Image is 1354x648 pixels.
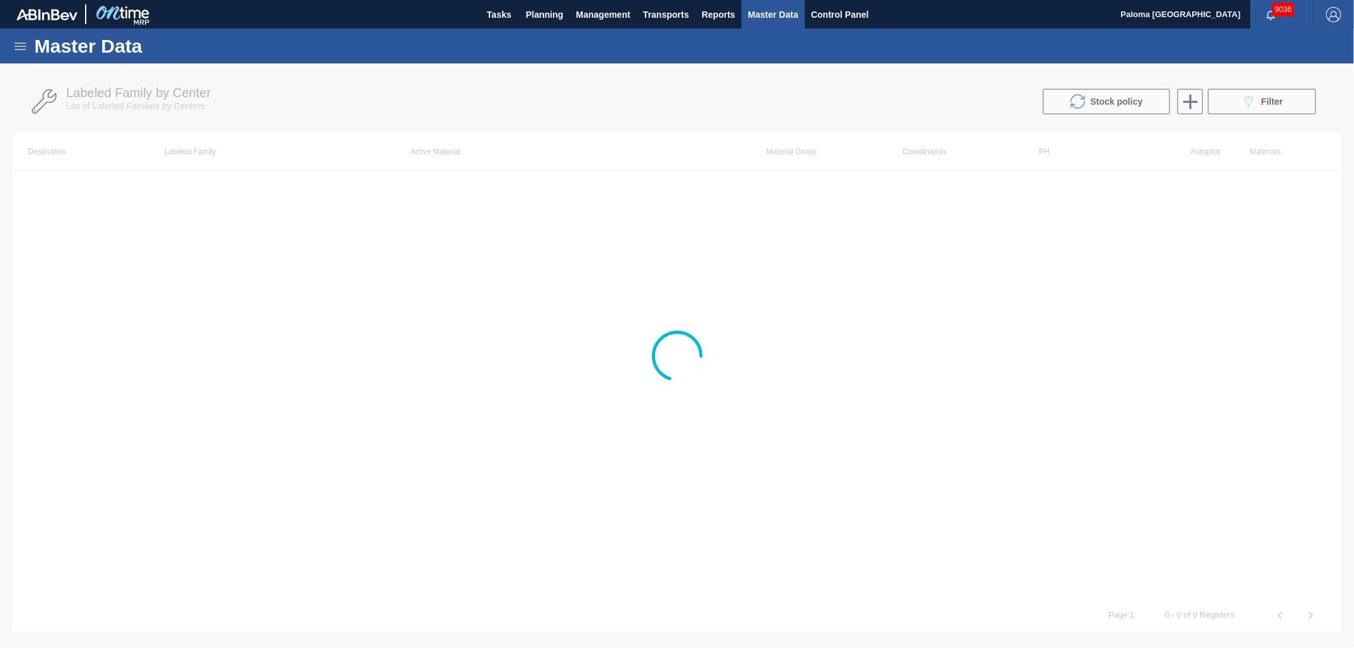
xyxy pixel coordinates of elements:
[1272,3,1294,17] span: 9036
[485,7,513,22] span: Tasks
[526,7,563,22] span: Planning
[17,9,77,20] img: TNhmsLtSVTkK8tSr43FrP2fwEKptu5GPRR3wAAAABJRU5ErkJggg==
[34,39,260,53] h1: Master Data
[1251,6,1291,23] button: Notifications
[811,7,869,22] span: Control Panel
[643,7,689,22] span: Transports
[1326,7,1341,22] img: Logout
[701,7,735,22] span: Reports
[748,7,798,22] span: Master Data
[576,7,630,22] span: Management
